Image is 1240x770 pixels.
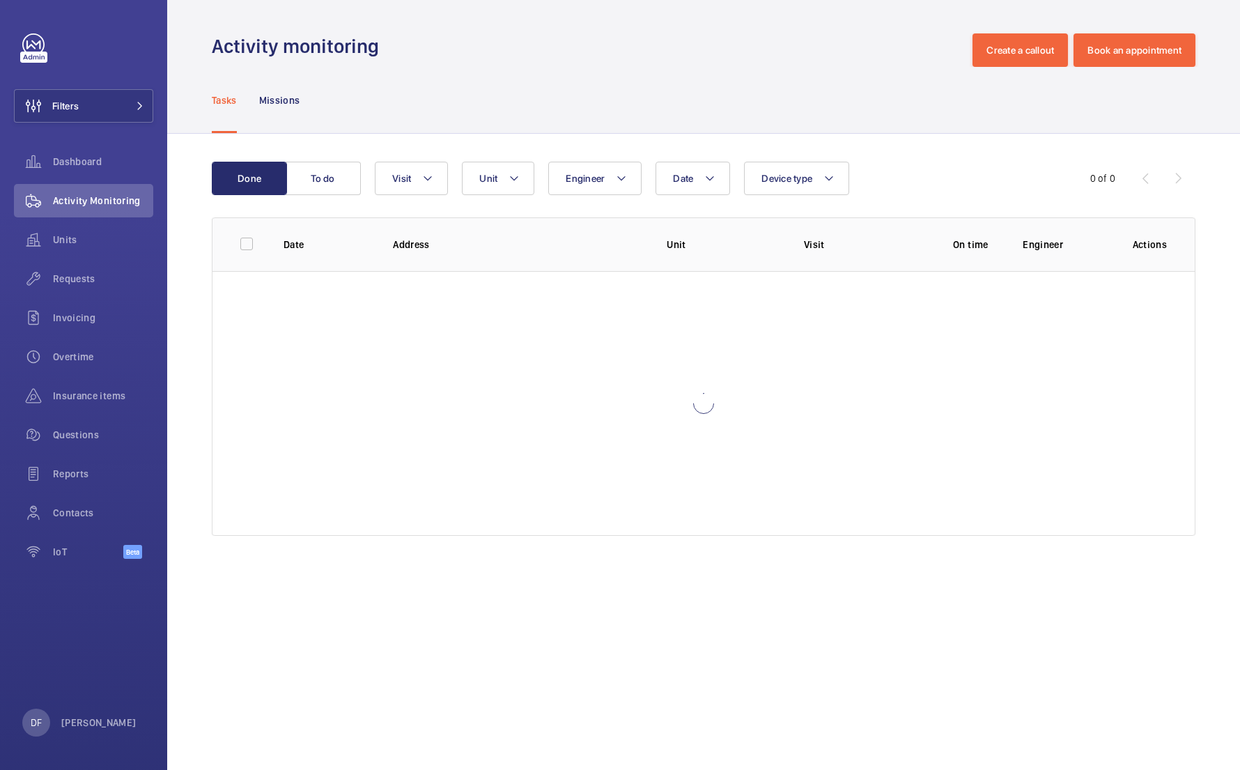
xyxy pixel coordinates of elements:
p: Missions [259,93,300,107]
p: On time [940,238,1000,252]
button: Unit [462,162,534,195]
span: Activity Monitoring [53,194,153,208]
span: Date [673,173,693,184]
span: Reports [53,467,153,481]
button: To do [286,162,361,195]
span: Unit [479,173,497,184]
span: Overtime [53,350,153,364]
span: Invoicing [53,311,153,325]
span: Device type [761,173,812,184]
h1: Activity monitoring [212,33,387,59]
span: Units [53,233,153,247]
span: Requests [53,272,153,286]
p: Visit [804,238,919,252]
button: Done [212,162,287,195]
span: Beta [123,545,142,559]
button: Visit [375,162,448,195]
p: Address [393,238,644,252]
p: Unit [667,238,782,252]
span: Filters [52,99,79,113]
p: Date [284,238,371,252]
span: Insurance items [53,389,153,403]
button: Date [656,162,730,195]
button: Book an appointment [1074,33,1195,67]
p: Actions [1133,238,1167,252]
button: Device type [744,162,849,195]
span: Visit [392,173,411,184]
button: Create a callout [972,33,1068,67]
span: IoT [53,545,123,559]
p: [PERSON_NAME] [61,716,137,730]
span: Engineer [566,173,605,184]
div: 0 of 0 [1090,171,1115,185]
p: Tasks [212,93,237,107]
span: Dashboard [53,155,153,169]
span: Contacts [53,506,153,520]
p: DF [31,716,42,730]
button: Engineer [548,162,642,195]
p: Engineer [1023,238,1110,252]
span: Questions [53,428,153,442]
button: Filters [14,89,153,123]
